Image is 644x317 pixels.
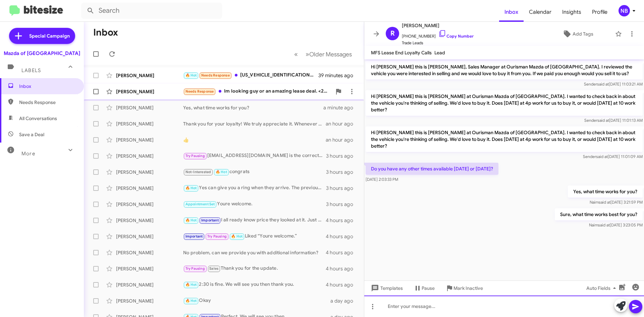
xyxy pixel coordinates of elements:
p: Yes, what time works for you? [568,186,643,198]
div: Mazda of [GEOGRAPHIC_DATA] [4,50,80,57]
span: 🔥 Hot [185,186,197,190]
div: NB [619,5,630,16]
input: Search [81,3,222,19]
div: 4 hours ago [326,217,359,224]
div: 4 hours ago [326,265,359,272]
div: a day ago [330,298,359,304]
span: said at [596,154,608,159]
span: Important [201,218,219,222]
span: said at [597,118,609,123]
div: 4 hours ago [326,233,359,240]
span: 🔥 Hot [185,218,197,222]
span: Naim [DATE] 3:23:05 PM [589,222,643,227]
div: [PERSON_NAME] [116,72,183,79]
span: 🔥 Hot [231,234,243,239]
p: Sure, what time works best for you? [555,208,643,220]
div: [PERSON_NAME] [116,217,183,224]
h1: Inbox [93,27,118,38]
div: [PERSON_NAME] [116,185,183,192]
span: Sender [DATE] 11:01:09 AM [583,154,643,159]
p: Hi [PERSON_NAME] this is [PERSON_NAME] at Ourisman Mazda of [GEOGRAPHIC_DATA]. I wanted to check ... [366,90,643,116]
p: Hi [PERSON_NAME] this is [PERSON_NAME] at Ourisman Mazda of [GEOGRAPHIC_DATA]. I wanted to check ... [366,126,643,152]
div: Thank you for the update. [183,265,326,272]
a: Inbox [499,2,524,22]
div: Im looking guy or an amazing lease deal. <250 per month 7k at signing. [183,88,332,95]
span: 🔥 Hot [185,73,197,77]
span: Save a Deal [19,131,44,138]
div: Liked “Youre welcome.” [183,232,326,240]
button: Previous [290,47,302,61]
button: NB [613,5,637,16]
button: Auto Fields [581,282,624,294]
a: Special Campaign [9,28,75,44]
span: Templates [370,282,403,294]
span: Appointment Set [185,202,215,206]
span: Pause [422,282,435,294]
div: congrats [183,168,326,176]
div: [PERSON_NAME] [116,298,183,304]
span: Calendar [524,2,557,22]
div: 2:30 is fine. We will see you then thank you. [183,281,326,288]
div: an hour ago [326,120,359,127]
a: Copy Number [438,34,474,39]
span: Mark Inactive [453,282,483,294]
div: [PERSON_NAME] [116,88,183,95]
div: a minute ago [323,104,359,111]
div: [PERSON_NAME] [116,249,183,256]
div: 4 hours ago [326,249,359,256]
div: Thank you for your loyalty! We truly appreciate it. Whenever you're ready to talk about your vehi... [183,120,326,127]
span: Trade Leads [402,40,474,46]
span: » [306,50,309,58]
button: Templates [364,282,408,294]
span: [PHONE_NUMBER] [402,30,474,40]
div: 3 hours ago [326,153,359,159]
div: 4 hours ago [326,281,359,288]
span: Inbox [19,83,76,90]
div: [EMAIL_ADDRESS][DOMAIN_NAME] is the correct email? [183,152,326,160]
div: [PERSON_NAME] [116,265,183,272]
p: Hi [PERSON_NAME] this is [PERSON_NAME], Sales Manager at Ourisman Mazda of [GEOGRAPHIC_DATA]. I r... [366,61,643,80]
span: Add Tags [573,28,593,40]
span: Insights [557,2,587,22]
span: 🔥 Hot [185,299,197,303]
div: [PERSON_NAME] [116,201,183,208]
span: Important [185,234,203,239]
span: Sender [DATE] 11:01:13 AM [584,118,643,123]
div: [PERSON_NAME] [116,281,183,288]
span: said at [598,222,610,227]
span: Auto Fields [586,282,619,294]
span: Needs Response [19,99,76,106]
span: said at [597,82,609,87]
span: MFS Lease End Loyalty Calls [371,50,432,56]
span: Labels [21,67,41,73]
div: an hour ago [326,137,359,143]
span: Not-Interested [185,170,211,174]
span: [PERSON_NAME] [402,21,474,30]
span: Sales [209,266,218,271]
div: [PERSON_NAME] [116,233,183,240]
button: Next [302,47,356,61]
p: Do you have any other times available [DATE] or [DATE]? [366,163,498,175]
span: Try Pausing [185,154,205,158]
span: Naim [DATE] 3:21:59 PM [590,200,643,205]
span: [DATE] 2:03:33 PM [366,177,398,182]
a: Profile [587,2,613,22]
div: 3 hours ago [326,185,359,192]
span: « [294,50,298,58]
button: Pause [408,282,440,294]
div: 3 hours ago [326,201,359,208]
span: Try Pausing [185,266,205,271]
span: Lead [434,50,445,56]
span: Sender [DATE] 11:03:21 AM [584,82,643,87]
div: Yes, what time works for you? [183,104,323,111]
span: Needs Response [201,73,230,77]
div: Yes can give you a ring when they arrive. The previous message was automated. [183,184,326,192]
span: Needs Response [185,89,214,94]
div: Youre welcome. [183,200,326,208]
span: All Conversations [19,115,57,122]
div: [PERSON_NAME] [116,104,183,111]
div: 39 minutes ago [318,72,359,79]
span: Try Pausing [207,234,227,239]
div: 👍 [183,137,326,143]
